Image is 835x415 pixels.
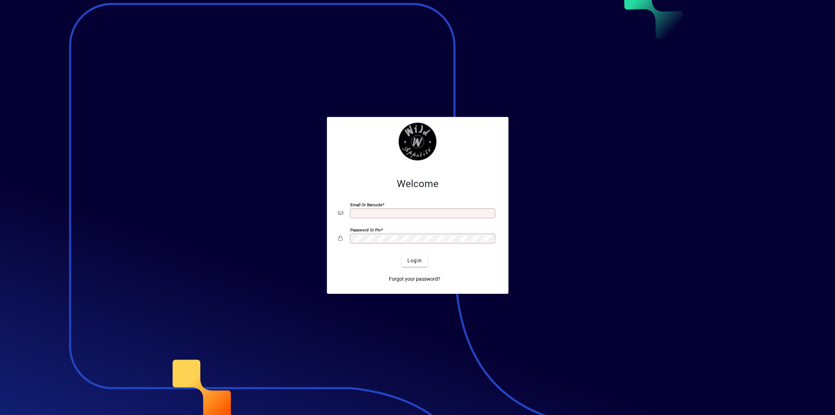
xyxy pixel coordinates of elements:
mat-label: Email or Barcode [350,202,382,207]
a: Forgot your password? [386,273,443,285]
mat-label: Password or Pin [350,228,381,232]
h2: Welcome [338,178,497,190]
button: Login [402,254,428,267]
span: Forgot your password? [389,275,440,283]
span: Login [407,257,422,264]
